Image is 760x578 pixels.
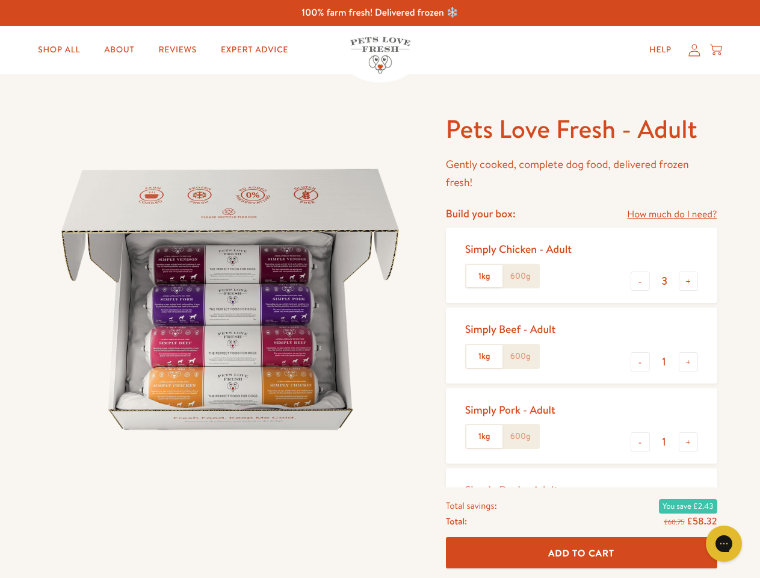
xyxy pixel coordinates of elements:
[502,345,539,368] label: 600g
[446,497,497,513] span: Total savings:
[640,38,681,62] a: Help
[679,272,698,291] button: +
[446,537,717,569] button: Add To Cart
[502,265,539,288] label: 600g
[502,425,539,448] label: 600g
[679,352,698,371] button: +
[446,513,467,529] span: Total:
[631,432,650,452] button: -
[446,113,717,146] h1: Pets Love Fresh - Adult
[548,546,614,559] span: Add To Cart
[466,345,502,368] label: 1kg
[350,37,410,73] img: Pets Love Fresh
[631,352,650,371] button: -
[211,38,298,62] a: Expert Advice
[659,499,717,513] span: You save £2.43
[465,483,558,497] div: Simply Duck - Adult
[687,514,717,527] span: £58.32
[700,521,748,566] iframe: Gorgias live chat messenger
[465,322,556,336] div: Simply Beef - Adult
[94,38,144,62] a: About
[466,425,502,448] label: 1kg
[631,272,650,291] button: -
[664,517,684,526] s: £60.75
[465,403,555,417] div: Simply Pork - Adult
[43,113,417,486] img: Pets Love Fresh - Adult
[627,207,717,223] a: How much do I need?
[465,242,572,256] div: Simply Chicken - Adult
[466,265,502,288] label: 1kg
[446,155,717,192] p: Gently cooked, complete dog food, delivered frozen fresh!
[149,38,206,62] a: Reviews
[28,38,90,62] a: Shop All
[446,207,516,220] h4: Build your box:
[679,432,698,452] button: +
